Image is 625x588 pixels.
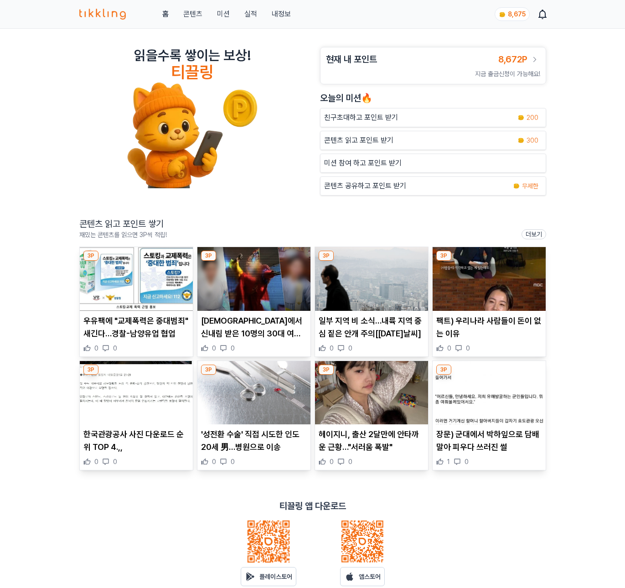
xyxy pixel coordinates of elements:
img: coin [517,137,525,144]
img: 팩트) 우리나라 사람들이 돈이 없는 이유 [433,247,546,311]
div: 3P 우유팩에 "교제폭력은 중대범죄" 새긴다…경찰-남양유업 협업 우유팩에 "교제폭력은 중대범죄" 새긴다…경찰-남양유업 협업 0 0 [79,247,193,357]
span: 0 [466,344,470,353]
a: 실적 [244,9,257,20]
span: 0 [348,457,352,466]
p: 티끌링 앱 다운로드 [279,500,346,512]
span: 0 [94,457,98,466]
div: 3P '성전환 수술' 직접 시도한 인도 20세 男…병원으로 이송 '성전환 수술' 직접 시도한 인도 20세 男…병원으로 이송 0 0 [197,361,311,471]
span: 0 [465,457,469,466]
img: 티끌링 [79,9,126,20]
a: 콘텐츠 읽고 포인트 받기 coin 300 [320,131,546,150]
h2: 콘텐츠 읽고 포인트 쌓기 [79,217,167,230]
div: 3P 동두천 신당에서 신내림 받은 10명의 30대 여성…'그알' 신아버지 채도령 조명 [DEMOGRAPHIC_DATA]에서 신내림 받은 10명의 30대 여성…'그알' 신아버지... [197,247,311,357]
a: 내정보 [272,9,291,20]
button: 친구초대하고 포인트 받기 coin 200 [320,108,546,127]
p: 친구초대하고 포인트 받기 [324,112,398,123]
a: 8,672P [498,53,540,66]
div: 3P 한국관광공사 사진 다운로드 순위 TOP 4.,, 한국관광공사 사진 다운로드 순위 TOP 4.,, 0 0 [79,361,193,471]
a: 콘텐츠 공유하고 포인트 받기 coin 무제한 [320,176,546,196]
div: 3P 일부 지역 비 소식…내륙 지역 중심 짙은 안개 주의[오늘날씨] 일부 지역 비 소식…내륙 지역 중심 짙은 안개 주의[[DATE]날씨] 0 0 [315,247,429,357]
p: 장문) 군대에서 박하잎으로 담배말아 피우다 쓰러진 썰 [436,428,542,454]
h2: 읽을수록 쌓이는 보상! [134,47,251,63]
img: qrcode_android [247,520,290,563]
span: 0 [113,344,117,353]
img: coin [513,182,520,190]
div: 3P 장문) 군대에서 박하잎으로 담배말아 피우다 쓰러진 썰 장문) 군대에서 박하잎으로 담배말아 피우다 쓰러진 썰 1 0 [432,361,546,471]
span: 0 [231,344,235,353]
span: 200 [527,113,538,122]
a: coin 8,675 [495,7,528,21]
span: 0 [212,457,216,466]
img: 일부 지역 비 소식…내륙 지역 중심 짙은 안개 주의[오늘날씨] [315,247,428,311]
span: 0 [231,457,235,466]
img: 우유팩에 "교제폭력은 중대범죄" 새긴다…경찰-남양유업 협업 [80,247,193,311]
p: 일부 지역 비 소식…내륙 지역 중심 짙은 안개 주의[[DATE]날씨] [319,315,424,340]
span: 무제한 [522,181,538,191]
img: '성전환 수술' 직접 시도한 인도 20세 男…병원으로 이송 [197,361,310,425]
span: 0 [330,457,334,466]
span: 0 [447,344,451,353]
p: 팩트) 우리나라 사람들이 돈이 없는 이유 [436,315,542,340]
img: 장문) 군대에서 박하잎으로 담배말아 피우다 쓰러진 썰 [433,361,546,425]
p: 재밌는 콘텐츠를 읽으면 3P씩 적립! [79,230,167,239]
a: 콘텐츠 [183,9,202,20]
div: 3P [319,251,334,261]
h3: 현재 내 포인트 [326,53,377,66]
img: 한국관광공사 사진 다운로드 순위 TOP 4.,, [80,361,193,425]
div: 3P 헤이지니, 출산 2달만에 안타까운 근황…"서러움 폭발" 헤이지니, 출산 2달만에 안타까운 근황…"서러움 폭발" 0 0 [315,361,429,471]
span: 0 [348,344,352,353]
span: 0 [212,344,216,353]
p: [DEMOGRAPHIC_DATA]에서 신내림 받은 10명의 30대 여성…'그알' 신아버지 [PERSON_NAME] [PERSON_NAME] [201,315,307,340]
h4: 티끌링 [171,63,213,82]
img: coin [517,114,525,121]
span: 0 [94,344,98,353]
span: 0 [113,457,117,466]
div: 3P [83,365,98,375]
h2: 오늘의 미션🔥 [320,92,546,104]
div: 3P [201,365,216,375]
div: 3P [436,251,451,261]
a: 앱스토어 [340,567,385,586]
p: 콘텐츠 공유하고 포인트 받기 [324,181,406,191]
p: 미션 참여 하고 포인트 받기 [324,158,402,169]
span: 300 [527,136,538,145]
div: 3P [319,365,334,375]
div: 3P [436,365,451,375]
a: 홈 [162,9,169,20]
div: 3P 팩트) 우리나라 사람들이 돈이 없는 이유 팩트) 우리나라 사람들이 돈이 없는 이유 0 0 [432,247,546,357]
button: 미션 [217,9,230,20]
button: 미션 참여 하고 포인트 받기 [320,154,546,173]
p: 콘텐츠 읽고 포인트 받기 [324,135,393,146]
img: qrcode_ios [341,520,384,563]
img: tikkling_character [127,82,258,188]
span: 0 [330,344,334,353]
span: 지금 출금신청이 가능해요! [475,70,540,77]
p: 우유팩에 "교제폭력은 중대범죄" 새긴다…경찰-남양유업 협업 [83,315,189,340]
p: 한국관광공사 사진 다운로드 순위 TOP 4.,, [83,428,189,454]
p: '성전환 수술' 직접 시도한 인도 20세 男…병원으로 이송 [201,428,307,454]
p: 헤이지니, 출산 2달만에 안타까운 근황…"서러움 폭발" [319,428,424,454]
img: 헤이지니, 출산 2달만에 안타까운 근황…"서러움 폭발" [315,361,428,425]
a: 플레이스토어 [241,567,296,586]
span: 8,672P [498,54,527,65]
span: 8,675 [508,10,526,18]
span: 1 [447,457,450,466]
p: 앱스토어 [359,572,381,581]
div: 3P [83,251,98,261]
a: 더보기 [522,229,546,239]
div: 3P [201,251,216,261]
img: 동두천 신당에서 신내림 받은 10명의 30대 여성…'그알' 신아버지 채도령 조명 [197,247,310,311]
p: 플레이스토어 [259,572,292,581]
img: coin [499,11,506,18]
